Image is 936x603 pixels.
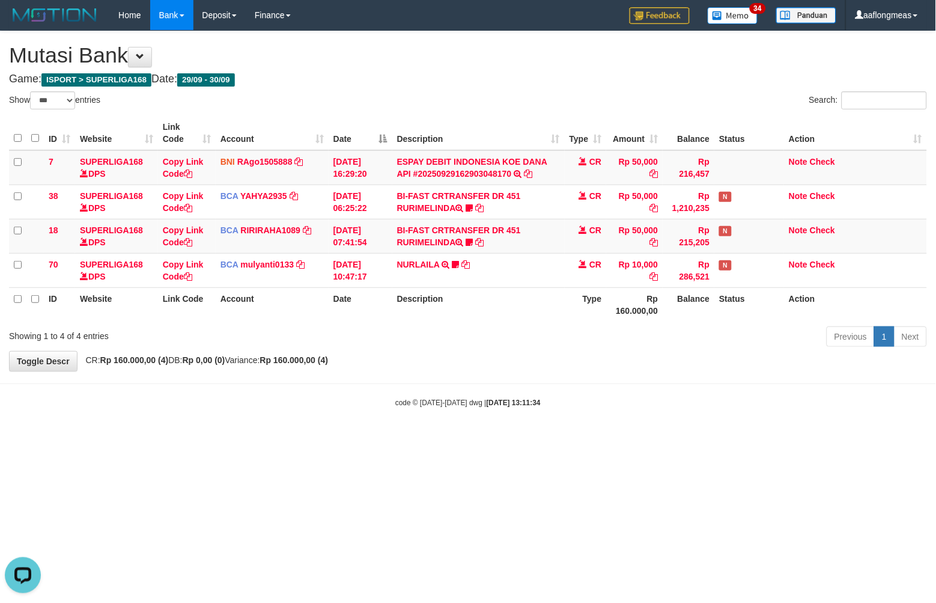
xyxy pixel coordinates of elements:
[606,219,663,253] td: Rp 50,000
[663,150,714,185] td: Rp 216,457
[9,351,77,372] a: Toggle Descr
[9,43,927,67] h1: Mutasi Bank
[295,157,303,167] a: Copy RAgo1505888 to clipboard
[290,191,298,201] a: Copy YAHYA2935 to clipboard
[80,157,143,167] a: SUPERLIGA168
[784,116,927,150] th: Action: activate to sort column ascending
[789,157,807,167] a: Note
[9,6,100,24] img: MOTION_logo.png
[789,260,807,269] a: Note
[237,157,293,167] a: RAgo1505888
[80,225,143,235] a: SUPERLIGA168
[397,157,547,179] a: ESPAY DEBIT INDONESIA KOE DANA API #20250929162903048170
[49,157,53,167] span: 7
[75,287,158,322] th: Website
[303,225,311,235] a: Copy RIRIRAHA1089 to clipboard
[163,225,204,247] a: Copy Link Code
[719,260,731,271] span: Has Note
[80,260,143,269] a: SUPERLIGA168
[649,272,658,281] a: Copy Rp 10,000 to clipboard
[395,399,541,407] small: code © [DATE]-[DATE] dwg |
[183,355,225,365] strong: Rp 0,00 (0)
[240,191,287,201] a: YAHYA2935
[296,260,305,269] a: Copy mulyanti0133 to clipboard
[75,253,158,287] td: DPS
[329,287,392,322] th: Date
[329,253,392,287] td: [DATE] 10:47:17
[789,225,807,235] a: Note
[461,260,470,269] a: Copy NURLAILA to clipboard
[260,355,329,365] strong: Rp 160.000,00 (4)
[719,192,731,202] span: Has Note
[241,260,294,269] a: mulyanti0133
[719,226,731,236] span: Has Note
[809,91,927,109] label: Search:
[75,116,158,150] th: Website: activate to sort column ascending
[827,326,875,347] a: Previous
[30,91,75,109] select: Showentries
[392,287,565,322] th: Description
[606,116,663,150] th: Amount: activate to sort column ascending
[589,225,601,235] span: CR
[49,191,58,201] span: 38
[663,253,714,287] td: Rp 286,521
[329,219,392,253] td: [DATE] 07:41:54
[220,191,239,201] span: BCA
[810,260,835,269] a: Check
[606,287,663,322] th: Rp 160.000,00
[163,260,204,281] a: Copy Link Code
[177,73,235,87] span: 29/09 - 30/09
[220,260,239,269] span: BCA
[776,7,836,23] img: panduan.png
[589,191,601,201] span: CR
[216,116,329,150] th: Account: activate to sort column ascending
[329,150,392,185] td: [DATE] 16:29:20
[714,116,784,150] th: Status
[220,157,235,167] span: BNI
[663,219,714,253] td: Rp 215,205
[41,73,151,87] span: ISPORT > SUPERLIGA168
[874,326,895,347] a: 1
[220,225,239,235] span: BCA
[663,185,714,219] td: Rp 1,210,235
[392,185,565,219] td: BI-FAST CRTRANSFER DR 451 RURIMELINDA
[158,287,216,322] th: Link Code
[565,287,607,322] th: Type
[5,5,41,41] button: Open LiveChat chat widget
[810,225,835,235] a: Check
[75,150,158,185] td: DPS
[216,287,329,322] th: Account
[9,91,100,109] label: Show entries
[158,116,216,150] th: Link Code: activate to sort column ascending
[842,91,927,109] input: Search:
[49,225,58,235] span: 18
[894,326,927,347] a: Next
[606,185,663,219] td: Rp 50,000
[163,157,204,179] a: Copy Link Code
[663,116,714,150] th: Balance
[714,287,784,322] th: Status
[392,116,565,150] th: Description: activate to sort column ascending
[80,191,143,201] a: SUPERLIGA168
[784,287,927,322] th: Action
[810,157,835,167] a: Check
[606,150,663,185] td: Rp 50,000
[649,203,658,213] a: Copy Rp 50,000 to clipboard
[589,157,601,167] span: CR
[810,191,835,201] a: Check
[100,355,169,365] strong: Rp 160.000,00 (4)
[44,287,75,322] th: ID
[708,7,758,24] img: Button%20Memo.svg
[75,185,158,219] td: DPS
[663,287,714,322] th: Balance
[9,325,381,342] div: Showing 1 to 4 of 4 entries
[75,219,158,253] td: DPS
[397,260,440,269] a: NURLAILA
[241,225,301,235] a: RIRIRAHA1089
[649,169,658,179] a: Copy Rp 50,000 to clipboard
[392,219,565,253] td: BI-FAST CRTRANSFER DR 451 RURIMELINDA
[329,116,392,150] th: Date: activate to sort column descending
[524,169,532,179] a: Copy ESPAY DEBIT INDONESIA KOE DANA API #20250929162903048170 to clipboard
[80,355,329,365] span: CR: DB: Variance:
[630,7,690,24] img: Feedback.jpg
